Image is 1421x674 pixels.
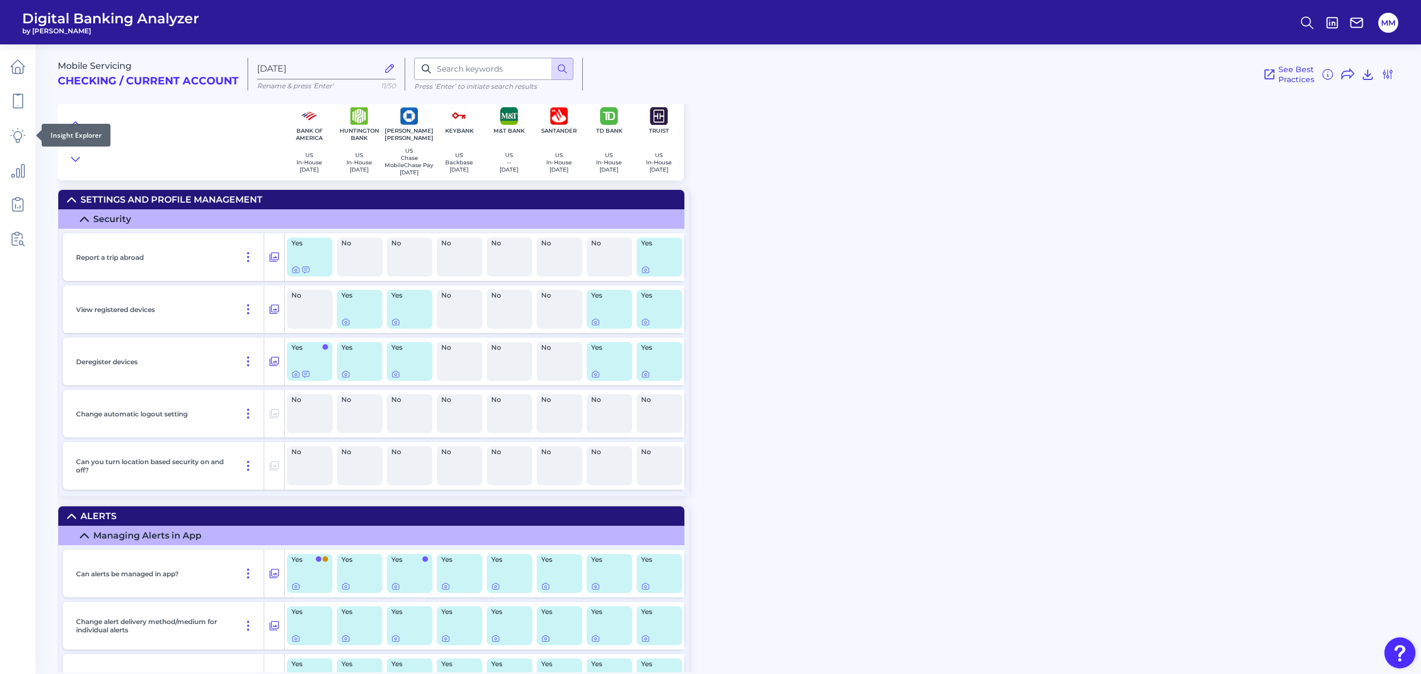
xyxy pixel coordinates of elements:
[641,449,671,455] span: No
[1384,637,1415,668] button: Open Resource Center
[76,305,155,314] p: View registered devices
[591,608,621,615] span: Yes
[341,449,371,455] span: No
[541,240,571,247] span: No
[391,344,421,351] span: Yes
[445,159,473,166] p: Backbase
[58,75,239,88] h2: Checking / Current Account
[58,526,684,545] summary: Managing Alerts in App
[591,396,621,403] span: No
[291,608,321,615] span: Yes
[491,240,521,247] span: No
[491,556,521,563] span: Yes
[649,127,669,134] p: Truist
[596,127,622,134] p: TD Bank
[257,82,396,90] p: Rename & press 'Enter'
[541,449,571,455] span: No
[591,240,621,247] span: No
[441,661,471,667] span: Yes
[500,159,518,166] p: --
[445,127,473,134] p: KeyBank
[341,344,371,351] span: Yes
[541,661,571,667] span: Yes
[339,127,380,142] p: Huntington Bank
[76,410,188,418] p: Change automatic logout setting
[76,457,228,474] p: Can you turn location based security on and off?
[541,127,577,134] p: Santander
[291,396,321,403] span: No
[541,608,571,615] span: Yes
[341,396,371,403] span: No
[58,506,684,526] summary: Alerts
[546,152,572,159] p: US
[385,147,434,154] p: US
[591,556,621,563] span: Yes
[341,556,371,563] span: Yes
[491,608,521,615] span: Yes
[291,449,321,455] span: No
[391,608,421,615] span: Yes
[346,159,372,166] p: In-House
[80,511,117,521] div: Alerts
[541,344,571,351] span: No
[646,166,672,173] p: [DATE]
[491,292,521,299] span: No
[291,292,321,299] span: No
[441,292,471,299] span: No
[596,159,622,166] p: In-House
[80,194,263,205] div: Settings and Profile Management
[291,556,315,563] span: Yes
[1378,13,1398,33] button: MM
[414,82,573,90] p: Press ‘Enter’ to initiate search results
[22,10,199,27] span: Digital Banking Analyzer
[76,253,144,261] p: Report a trip abroad
[296,152,322,159] p: US
[291,240,321,247] span: Yes
[1263,64,1314,84] a: See Best Practices
[289,127,330,142] p: Bank of America
[445,152,473,159] p: US
[541,396,571,403] span: No
[641,661,671,667] span: Yes
[93,530,201,541] div: Managing Alerts in App
[346,152,372,159] p: US
[441,396,471,403] span: No
[491,396,521,403] span: No
[441,344,471,351] span: No
[391,396,421,403] span: No
[541,292,571,299] span: No
[391,449,421,455] span: No
[441,240,471,247] span: No
[596,152,622,159] p: US
[385,127,434,142] p: [PERSON_NAME] [PERSON_NAME]
[391,292,421,299] span: Yes
[546,166,572,173] p: [DATE]
[591,449,621,455] span: No
[591,292,621,299] span: Yes
[391,240,421,247] span: No
[346,166,372,173] p: [DATE]
[341,608,371,615] span: Yes
[500,166,518,173] p: [DATE]
[381,82,396,90] span: 11/50
[445,166,473,173] p: [DATE]
[341,292,371,299] span: Yes
[646,152,672,159] p: US
[441,556,471,563] span: Yes
[641,240,671,247] span: Yes
[641,396,671,403] span: No
[641,344,671,351] span: Yes
[76,358,138,366] p: Deregister devices
[296,166,322,173] p: [DATE]
[391,661,421,667] span: Yes
[1278,64,1314,84] span: See Best Practices
[93,214,131,224] div: Security
[296,159,322,166] p: In-House
[493,127,525,134] p: M&T Bank
[500,152,518,159] p: US
[646,159,672,166] p: In-House
[391,556,421,563] span: Yes
[596,166,622,173] p: [DATE]
[58,61,132,71] span: Mobile Servicing
[491,344,521,351] span: No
